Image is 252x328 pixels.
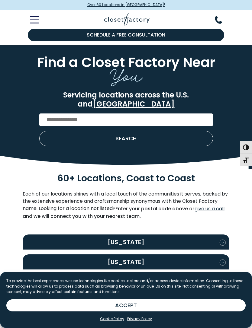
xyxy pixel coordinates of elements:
a: give us a call [194,205,225,213]
a: [GEOGRAPHIC_DATA] [93,99,175,109]
button: Toggle Mobile Menu [23,16,39,24]
span: You [110,60,143,88]
span: 60+ Locations, Coast to Coast [57,172,195,185]
strong: Enter your postal code above or and we will connect you with your nearest team. [23,205,225,220]
p: Each of our locations shines with a local touch of the communities it serves, backed by the exten... [23,190,229,220]
button: Search our Nationwide Locations [40,131,213,146]
a: Cookie Policy [100,316,124,322]
button: Toggle Font size [240,154,252,166]
span: Near [183,53,215,72]
span: Find a Closet Factory [37,53,179,72]
input: Enter Postal Code [39,113,213,126]
img: Closet Factory Logo [104,13,150,26]
span: SEARCH [115,136,137,141]
button: Toggle High Contrast [240,141,252,154]
span: Over 60 Locations in [GEOGRAPHIC_DATA]! [87,2,165,8]
button: Phone Number [215,16,229,24]
p: To provide the best experiences, we use technologies like cookies to store and/or access device i... [6,278,246,295]
button: ACCEPT [6,299,246,311]
button: [US_STATE] [23,234,229,250]
a: Privacy Policy [127,316,152,322]
p: Servicing locations across the U.S. and [23,91,229,109]
a: Schedule a Free Consultation [28,29,224,41]
button: [US_STATE] [23,254,229,269]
